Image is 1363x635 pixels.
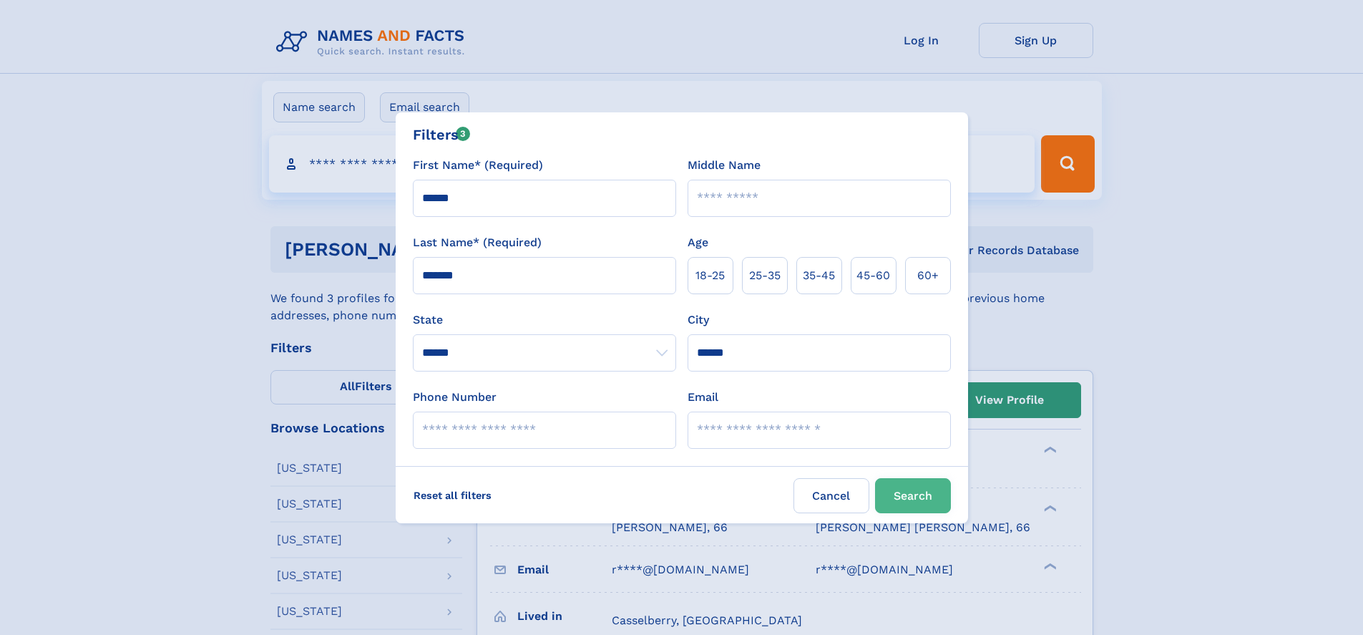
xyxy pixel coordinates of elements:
[856,267,890,284] span: 45‑60
[688,234,708,251] label: Age
[688,157,761,174] label: Middle Name
[695,267,725,284] span: 18‑25
[413,157,543,174] label: First Name* (Required)
[793,478,869,513] label: Cancel
[875,478,951,513] button: Search
[413,234,542,251] label: Last Name* (Required)
[413,389,497,406] label: Phone Number
[749,267,781,284] span: 25‑35
[413,311,676,329] label: State
[404,478,501,513] label: Reset all filters
[917,267,939,284] span: 60+
[688,389,718,406] label: Email
[803,267,835,284] span: 35‑45
[413,124,471,145] div: Filters
[688,311,709,329] label: City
